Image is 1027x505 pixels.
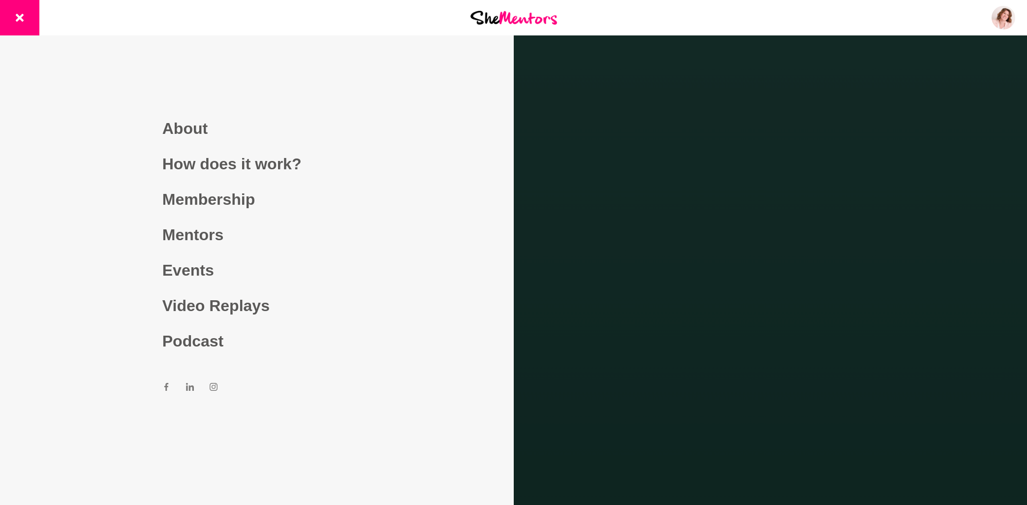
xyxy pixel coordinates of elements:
a: How does it work? [162,146,351,182]
a: Facebook [162,382,170,394]
a: LinkedIn [186,382,194,394]
a: Instagram [210,382,218,394]
a: Membership [162,182,351,217]
a: About [162,111,351,146]
a: Podcast [162,323,351,359]
a: Video Replays [162,288,351,323]
a: Mentors [162,217,351,252]
a: Events [162,252,351,288]
img: She Mentors Logo [470,11,557,24]
img: Amanda Greenman [992,6,1015,30]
